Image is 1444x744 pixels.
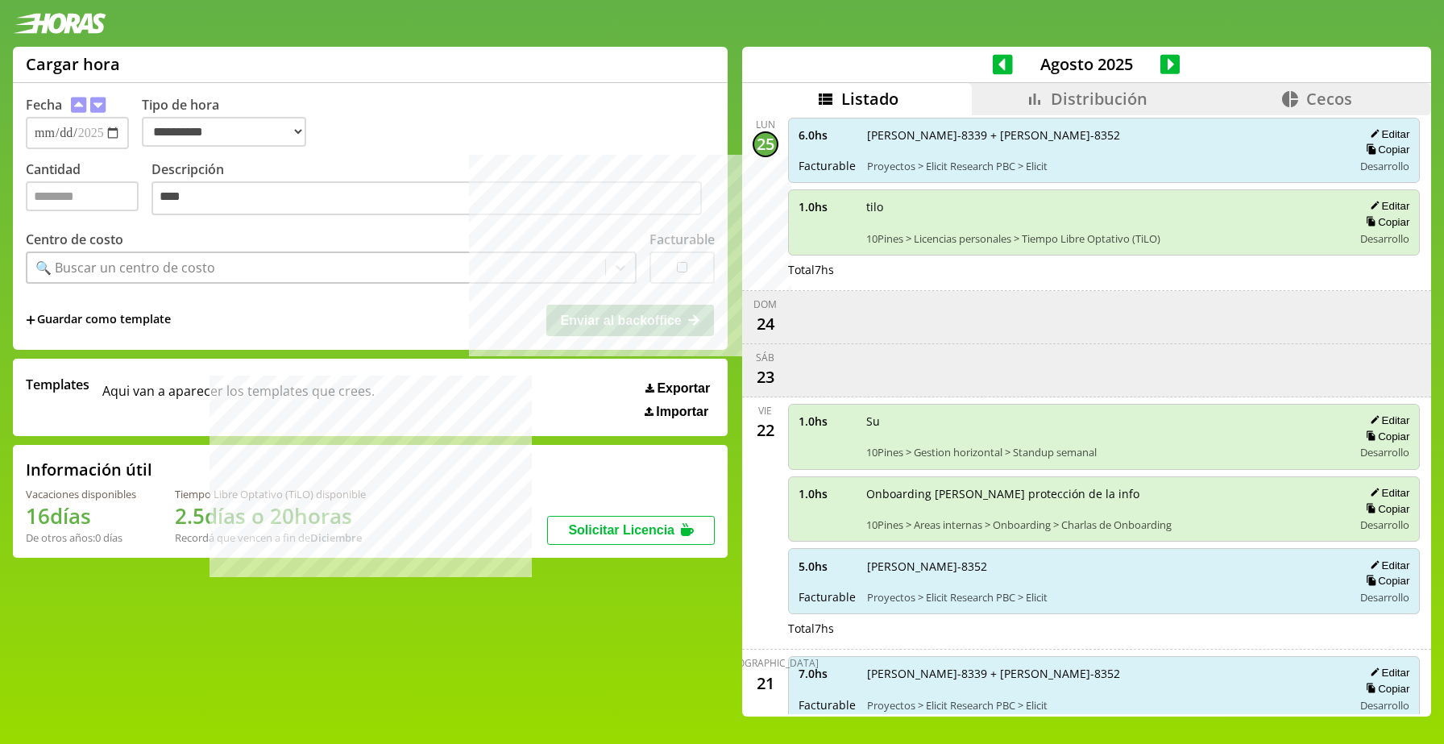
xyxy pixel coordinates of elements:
[547,516,715,545] button: Solicitar Licencia
[26,487,136,501] div: Vacaciones disponibles
[867,590,1342,605] span: Proyectos > Elicit Research PBC > Elicit
[1361,682,1409,696] button: Copiar
[866,231,1342,246] span: 10Pines > Licencias personales > Tiempo Libre Optativo (TiLO)
[753,670,778,696] div: 21
[1365,127,1409,141] button: Editar
[1361,502,1409,516] button: Copiar
[799,199,855,214] span: 1.0 hs
[799,697,856,713] span: Facturable
[26,459,152,480] h2: Información útil
[1361,143,1409,156] button: Copiar
[151,160,715,219] label: Descripción
[641,380,715,397] button: Exportar
[26,96,62,114] label: Fecha
[1360,698,1409,713] span: Desarrollo
[1051,88,1147,110] span: Distribución
[1360,159,1409,173] span: Desarrollo
[175,530,366,545] div: Recordá que vencen a fin de
[866,517,1342,532] span: 10Pines > Areas internas > Onboarding > Charlas de Onboarding
[753,297,777,311] div: dom
[753,311,778,337] div: 24
[310,530,362,545] b: Diciembre
[151,181,702,215] textarea: Descripción
[1013,53,1160,75] span: Agosto 2025
[35,259,215,276] div: 🔍 Buscar un centro de costo
[753,364,778,390] div: 23
[788,621,1421,636] div: Total 7 hs
[867,559,1342,574] span: [PERSON_NAME]-8352
[799,158,856,173] span: Facturable
[753,418,778,443] div: 22
[799,414,855,429] span: 1.0 hs
[841,88,898,110] span: Listado
[799,589,856,605] span: Facturable
[1361,430,1409,443] button: Copiar
[1365,559,1409,572] button: Editar
[866,445,1342,459] span: 10Pines > Gestion horizontal > Standup semanal
[26,53,120,75] h1: Cargar hora
[866,199,1342,214] span: tilo
[26,376,89,393] span: Templates
[1360,590,1409,605] span: Desarrollo
[867,159,1342,173] span: Proyectos > Elicit Research PBC > Elicit
[1361,574,1409,588] button: Copiar
[649,231,715,248] label: Facturable
[1365,414,1409,427] button: Editar
[1306,88,1352,110] span: Cecos
[26,231,123,248] label: Centro de costo
[788,262,1421,277] div: Total 7 hs
[1360,445,1409,459] span: Desarrollo
[712,656,819,670] div: [DEMOGRAPHIC_DATA]
[1365,199,1409,213] button: Editar
[756,118,775,131] div: lun
[756,351,774,364] div: sáb
[799,486,855,501] span: 1.0 hs
[656,405,708,419] span: Importar
[742,115,1431,714] div: scrollable content
[175,501,366,530] h1: 2.5 días o 20 horas
[26,311,35,329] span: +
[866,414,1342,429] span: Su
[102,376,375,419] span: Aqui van a aparecer los templates que crees.
[26,311,171,329] span: +Guardar como template
[866,486,1342,501] span: Onboarding [PERSON_NAME] protección de la info
[753,131,778,157] div: 25
[1360,517,1409,532] span: Desarrollo
[799,127,856,143] span: 6.0 hs
[867,698,1342,713] span: Proyectos > Elicit Research PBC > Elicit
[26,530,136,545] div: De otros años: 0 días
[142,96,319,149] label: Tipo de hora
[1365,486,1409,500] button: Editar
[26,160,151,219] label: Cantidad
[26,181,139,211] input: Cantidad
[867,127,1342,143] span: [PERSON_NAME]-8339 + [PERSON_NAME]-8352
[175,487,366,501] div: Tiempo Libre Optativo (TiLO) disponible
[1361,215,1409,229] button: Copiar
[867,666,1342,681] span: [PERSON_NAME]-8339 + [PERSON_NAME]-8352
[799,666,856,681] span: 7.0 hs
[142,117,306,147] select: Tipo de hora
[26,501,136,530] h1: 16 días
[568,523,674,537] span: Solicitar Licencia
[1365,666,1409,680] button: Editar
[799,559,856,574] span: 5.0 hs
[657,381,710,396] span: Exportar
[758,404,772,418] div: vie
[13,13,106,34] img: logotipo
[1360,231,1409,246] span: Desarrollo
